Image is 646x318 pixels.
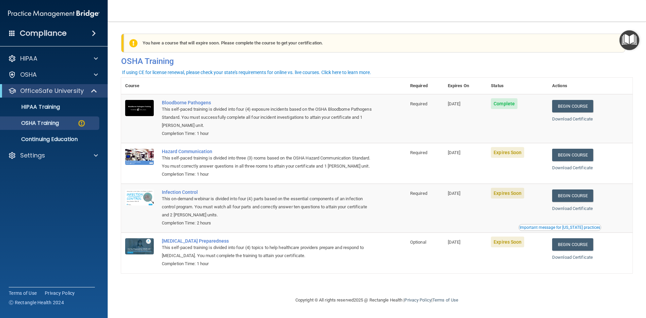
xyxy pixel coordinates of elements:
a: Download Certificate [552,255,593,260]
a: Privacy Policy [404,297,431,303]
div: Completion Time: 1 hour [162,130,372,138]
img: warning-circle.0cc9ac19.png [77,119,86,128]
button: If using CE for license renewal, please check your state's requirements for online vs. live cours... [121,69,372,76]
a: Download Certificate [552,165,593,170]
p: OSHA [20,71,37,79]
span: Expires Soon [491,188,524,199]
a: Hazard Communication [162,149,372,154]
a: Bloodborne Pathogens [162,100,372,105]
div: This self-paced training is divided into four (4) topics to help healthcare providers prepare and... [162,244,372,260]
a: Download Certificate [552,116,593,121]
a: OSHA [8,71,98,79]
div: You have a course that will expire soon. Please complete the course to get your certification. [124,34,625,52]
div: Copyright © All rights reserved 2025 @ Rectangle Health | | [254,289,500,311]
a: [MEDICAL_DATA] Preparedness [162,238,372,244]
button: Open Resource Center [619,30,639,50]
span: Required [410,101,427,106]
span: [DATE] [448,150,461,155]
h4: Compliance [20,29,67,38]
a: Privacy Policy [45,290,75,296]
a: Terms of Use [9,290,37,296]
a: Terms of Use [432,297,458,303]
a: Settings [8,151,98,160]
p: HIPAA Training [4,104,60,110]
th: Required [406,78,444,94]
div: Completion Time: 1 hour [162,260,372,268]
span: Ⓒ Rectangle Health 2024 [9,299,64,306]
th: Expires On [444,78,487,94]
span: Complete [491,98,517,109]
span: Optional [410,240,426,245]
p: OSHA Training [4,120,59,127]
p: Settings [20,151,45,160]
div: This self-paced training is divided into three (3) rooms based on the OSHA Hazard Communication S... [162,154,372,170]
img: PMB logo [8,7,100,21]
div: If using CE for license renewal, please check your state's requirements for online vs. live cours... [122,70,371,75]
div: Important message for [US_STATE] practices [519,225,600,229]
span: [DATE] [448,191,461,196]
a: Begin Course [552,238,593,251]
span: Required [410,191,427,196]
div: Completion Time: 2 hours [162,219,372,227]
a: Begin Course [552,189,593,202]
th: Status [487,78,548,94]
span: Expires Soon [491,237,524,247]
span: [DATE] [448,240,461,245]
p: Continuing Education [4,136,96,143]
p: HIPAA [20,55,37,63]
a: Download Certificate [552,206,593,211]
button: Read this if you are a dental practitioner in the state of CA [518,224,601,231]
span: Required [410,150,427,155]
img: exclamation-circle-solid-warning.7ed2984d.png [129,39,138,47]
a: Infection Control [162,189,372,195]
div: This self-paced training is divided into four (4) exposure incidents based on the OSHA Bloodborne... [162,105,372,130]
th: Actions [548,78,633,94]
a: HIPAA [8,55,98,63]
a: Begin Course [552,100,593,112]
div: This on-demand webinar is divided into four (4) parts based on the essential components of an inf... [162,195,372,219]
p: OfficeSafe University [20,87,84,95]
span: Expires Soon [491,147,524,158]
span: [DATE] [448,101,461,106]
div: Completion Time: 1 hour [162,170,372,178]
a: Begin Course [552,149,593,161]
th: Course [121,78,158,94]
a: OfficeSafe University [8,87,98,95]
h4: OSHA Training [121,57,633,66]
